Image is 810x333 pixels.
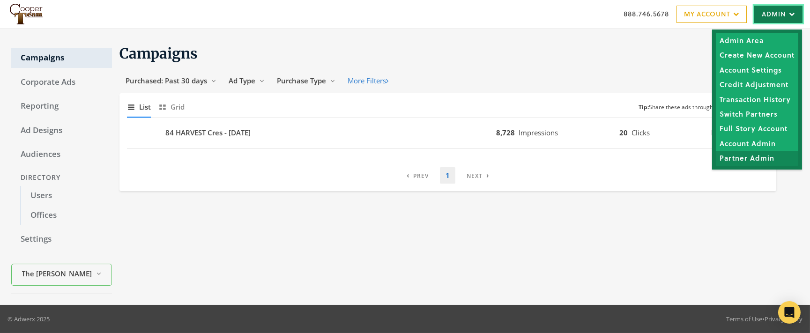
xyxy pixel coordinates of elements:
[7,314,50,324] p: © Adwerx 2025
[11,48,112,68] a: Campaigns
[440,167,455,184] a: 1
[11,145,112,164] a: Audiences
[171,102,185,112] span: Grid
[277,76,326,85] span: Purchase Type
[401,167,495,184] nav: pagination
[271,72,342,89] button: Purchase Type
[127,122,769,144] button: 84 HARVEST Cres - [DATE]8,728Impressions20ClicksEnded on [DATE]
[7,2,45,26] img: Adwerx
[716,77,798,92] a: Credit Adjustment
[11,264,112,286] button: The [PERSON_NAME] Team
[754,6,803,23] a: Admin
[126,76,207,85] span: Purchased: Past 30 days
[127,97,151,117] button: List
[119,44,198,62] span: Campaigns
[11,121,112,141] a: Ad Designs
[519,128,558,137] span: Impressions
[229,76,255,85] span: Ad Type
[11,96,112,116] a: Reporting
[639,103,649,111] b: Tip:
[21,186,112,206] a: Users
[726,314,803,324] div: •
[711,127,765,138] span: Ended on [DATE]
[632,128,650,137] span: Clicks
[496,128,515,137] b: 8,728
[716,48,798,62] a: Create New Account
[726,315,762,323] a: Terms of Use
[716,121,798,136] a: Full Story Account
[342,72,394,89] button: More Filters
[716,33,798,48] a: Admin Area
[624,9,669,19] a: 888.746.5678
[165,127,251,138] b: 84 HARVEST Cres - [DATE]
[21,206,112,225] a: Offices
[619,128,628,137] b: 20
[716,151,798,165] a: Partner Admin
[716,92,798,106] a: Transaction History
[716,62,798,77] a: Account Settings
[139,102,151,112] span: List
[639,103,731,112] small: Share these ads through a CSV.
[158,97,185,117] button: Grid
[223,72,271,89] button: Ad Type
[716,136,798,150] a: Account Admin
[716,106,798,121] a: Switch Partners
[11,169,112,186] div: Directory
[22,268,92,279] span: The [PERSON_NAME] Team
[676,6,747,23] a: My Account
[11,229,112,249] a: Settings
[778,301,801,324] div: Open Intercom Messenger
[765,315,803,323] a: Privacy Policy
[119,72,223,89] button: Purchased: Past 30 days
[11,73,112,92] a: Corporate Ads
